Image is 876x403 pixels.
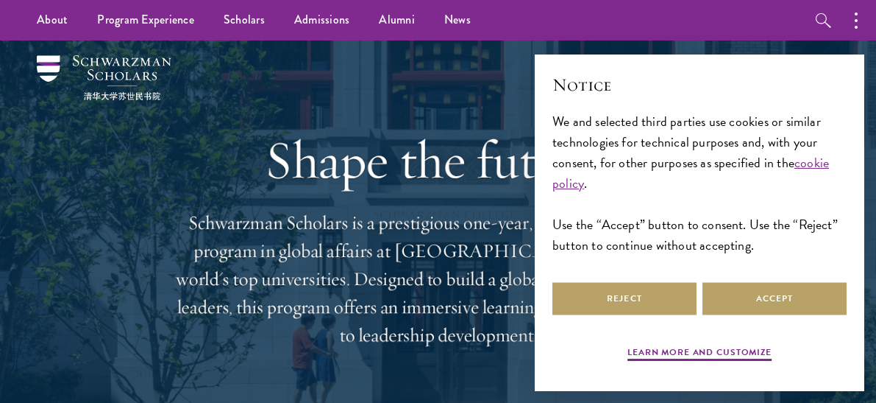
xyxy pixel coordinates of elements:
button: Reject [552,282,697,315]
img: Schwarzman Scholars [37,55,171,100]
a: cookie policy [552,153,829,193]
div: We and selected third parties use cookies or similar technologies for technical purposes and, wit... [552,111,847,256]
button: Learn more and customize [627,346,772,363]
h2: Notice [552,72,847,97]
h1: Shape the future. [174,129,703,191]
button: Accept [702,282,847,315]
p: Schwarzman Scholars is a prestigious one-year, fully funded master’s program in global affairs at... [174,209,703,349]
